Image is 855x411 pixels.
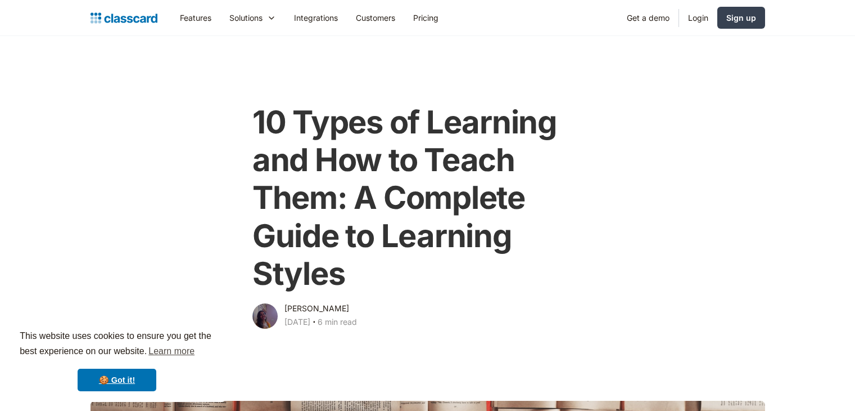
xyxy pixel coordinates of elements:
[252,104,603,293] h1: 10 Types of Learning and How to Teach Them: A Complete Guide to Learning Styles
[78,369,156,391] a: dismiss cookie message
[9,319,225,402] div: cookieconsent
[171,5,220,30] a: Features
[679,5,717,30] a: Login
[284,315,310,329] div: [DATE]
[20,329,214,360] span: This website uses cookies to ensure you get the best experience on our website.
[220,5,285,30] div: Solutions
[91,10,157,26] a: home
[310,315,318,331] div: ‧
[285,5,347,30] a: Integrations
[229,12,263,24] div: Solutions
[318,315,357,329] div: 6 min read
[284,302,349,315] div: [PERSON_NAME]
[618,5,678,30] a: Get a demo
[347,5,404,30] a: Customers
[404,5,447,30] a: Pricing
[147,343,196,360] a: learn more about cookies
[717,7,765,29] a: Sign up
[726,12,756,24] div: Sign up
